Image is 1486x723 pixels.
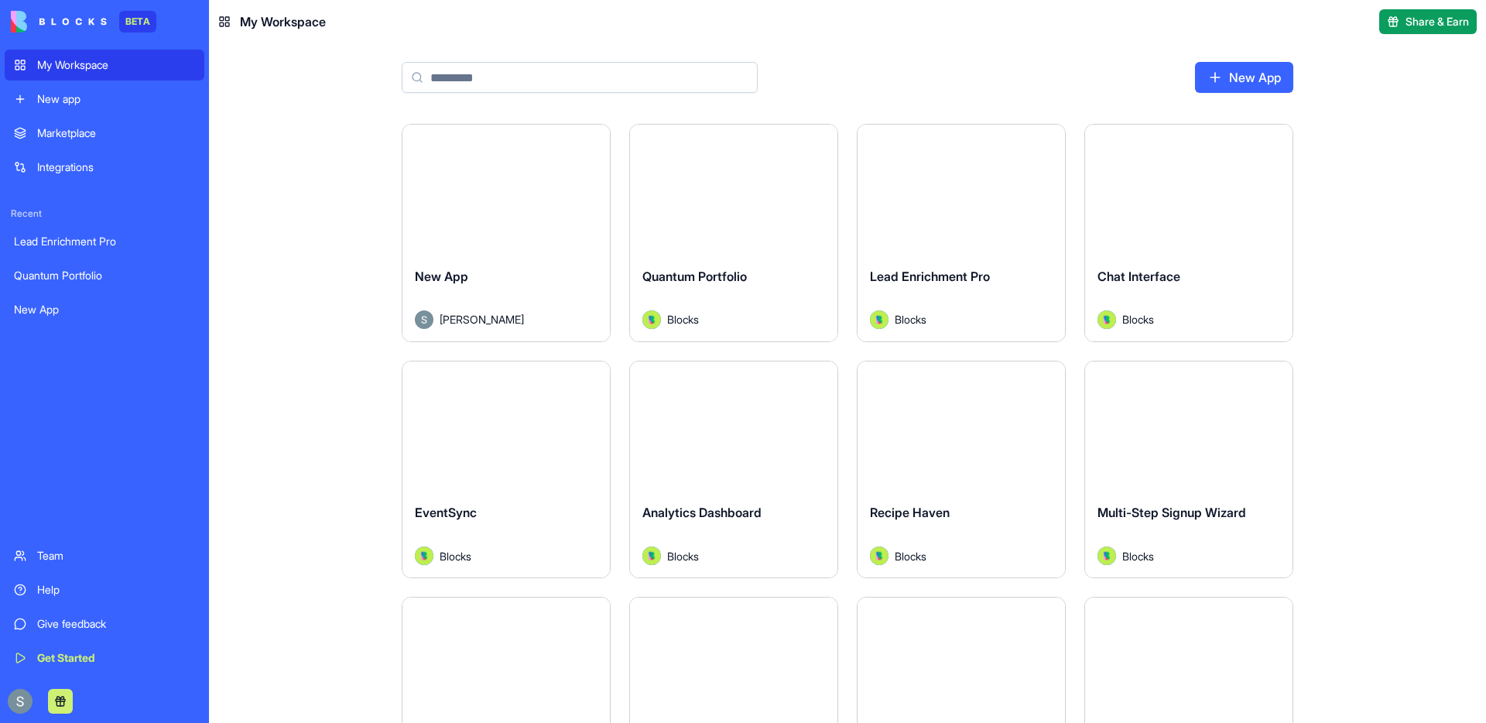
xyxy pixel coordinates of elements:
[415,269,468,284] span: New App
[1097,547,1116,565] img: Avatar
[11,11,156,33] a: BETA
[5,574,204,605] a: Help
[1097,505,1246,520] span: Multi-Step Signup Wizard
[37,548,195,564] div: Team
[415,505,477,520] span: EventSync
[870,547,889,565] img: Avatar
[1406,14,1469,29] span: Share & Earn
[37,650,195,666] div: Get Started
[667,548,699,564] span: Blocks
[14,302,195,317] div: New App
[870,269,990,284] span: Lead Enrichment Pro
[402,361,611,579] a: EventSyncAvatarBlocks
[14,234,195,249] div: Lead Enrichment Pro
[5,118,204,149] a: Marketplace
[642,547,661,565] img: Avatar
[440,311,524,327] span: [PERSON_NAME]
[37,91,195,107] div: New app
[5,260,204,291] a: Quantum Portfolio
[5,608,204,639] a: Give feedback
[5,294,204,325] a: New App
[667,311,699,327] span: Blocks
[8,689,33,714] img: ACg8ocKnDTHbS00rqwWSHQfXf8ia04QnQtz5EDX_Ef5UNrjqV-k=s96-c
[895,311,926,327] span: Blocks
[37,582,195,598] div: Help
[119,11,156,33] div: BETA
[1122,548,1154,564] span: Blocks
[642,505,762,520] span: Analytics Dashboard
[1195,62,1293,93] a: New App
[5,642,204,673] a: Get Started
[1084,124,1293,342] a: Chat InterfaceAvatarBlocks
[14,268,195,283] div: Quantum Portfolio
[37,57,195,73] div: My Workspace
[5,152,204,183] a: Integrations
[5,226,204,257] a: Lead Enrichment Pro
[5,540,204,571] a: Team
[37,616,195,632] div: Give feedback
[5,84,204,115] a: New app
[642,310,661,329] img: Avatar
[5,50,204,81] a: My Workspace
[629,124,838,342] a: Quantum PortfolioAvatarBlocks
[1122,311,1154,327] span: Blocks
[870,505,950,520] span: Recipe Haven
[870,310,889,329] img: Avatar
[11,11,107,33] img: logo
[857,124,1066,342] a: Lead Enrichment ProAvatarBlocks
[37,159,195,175] div: Integrations
[37,125,195,141] div: Marketplace
[1379,9,1477,34] button: Share & Earn
[642,269,747,284] span: Quantum Portfolio
[629,361,838,579] a: Analytics DashboardAvatarBlocks
[1084,361,1293,579] a: Multi-Step Signup WizardAvatarBlocks
[857,361,1066,579] a: Recipe HavenAvatarBlocks
[415,310,433,329] img: Avatar
[402,124,611,342] a: New AppAvatar[PERSON_NAME]
[440,548,471,564] span: Blocks
[1097,269,1180,284] span: Chat Interface
[1097,310,1116,329] img: Avatar
[895,548,926,564] span: Blocks
[240,12,326,31] span: My Workspace
[5,207,204,220] span: Recent
[415,547,433,565] img: Avatar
